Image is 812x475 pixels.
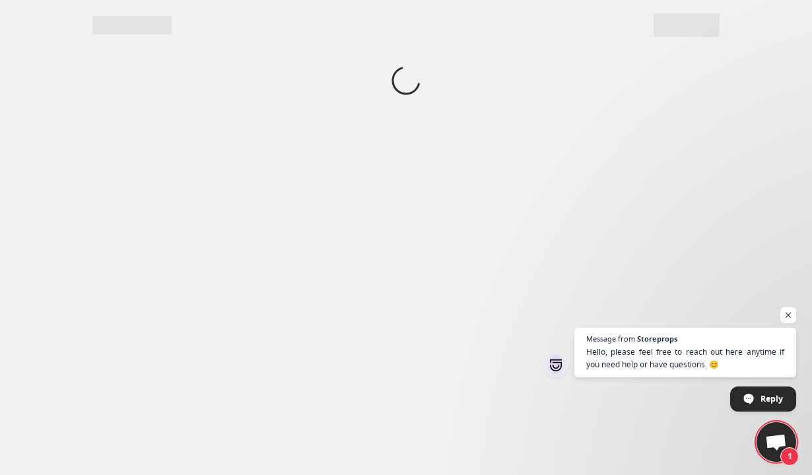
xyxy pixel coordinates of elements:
[761,387,783,410] span: Reply
[757,422,796,462] a: Open chat
[637,335,677,342] span: Storeprops
[586,346,784,371] span: Hello, please feel free to reach out here anytime if you need help or have questions. 😊
[586,335,635,342] span: Message from
[780,447,799,466] span: 1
